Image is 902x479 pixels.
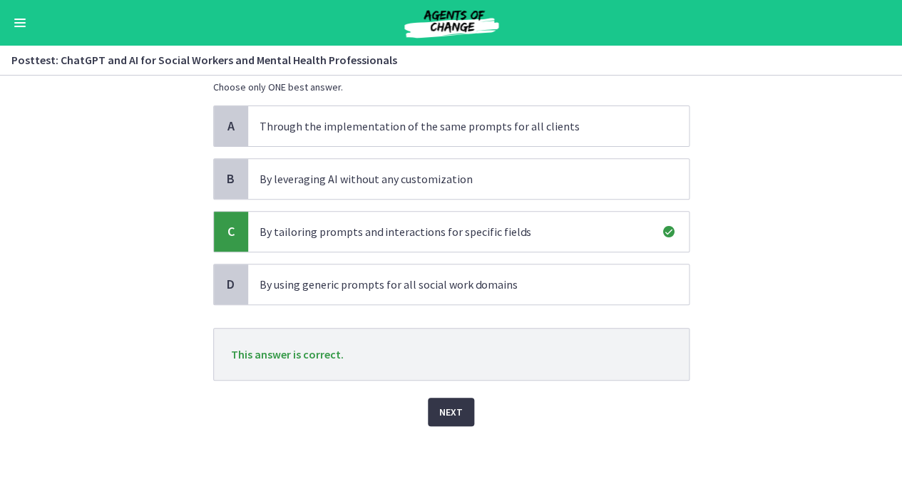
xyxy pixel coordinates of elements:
span: Next [439,403,463,421]
span: D [222,276,240,293]
p: Through the implementation of the same prompts for all clients [260,118,649,135]
img: Agents of Change Social Work Test Prep [366,6,537,40]
p: By using generic prompts for all social work domains [260,276,649,293]
span: C [222,223,240,240]
button: Next [428,398,474,426]
p: By tailoring prompts and interactions for specific fields [260,223,649,240]
p: Choose only ONE best answer. [213,80,690,94]
span: B [222,170,240,187]
span: A [222,118,240,135]
span: This answer is correct. [231,347,344,361]
h3: Posttest: ChatGPT and AI for Social Workers and Mental Health Professionals [11,51,873,68]
button: Enable menu [11,14,29,31]
p: By leveraging AI without any customization [260,170,649,187]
